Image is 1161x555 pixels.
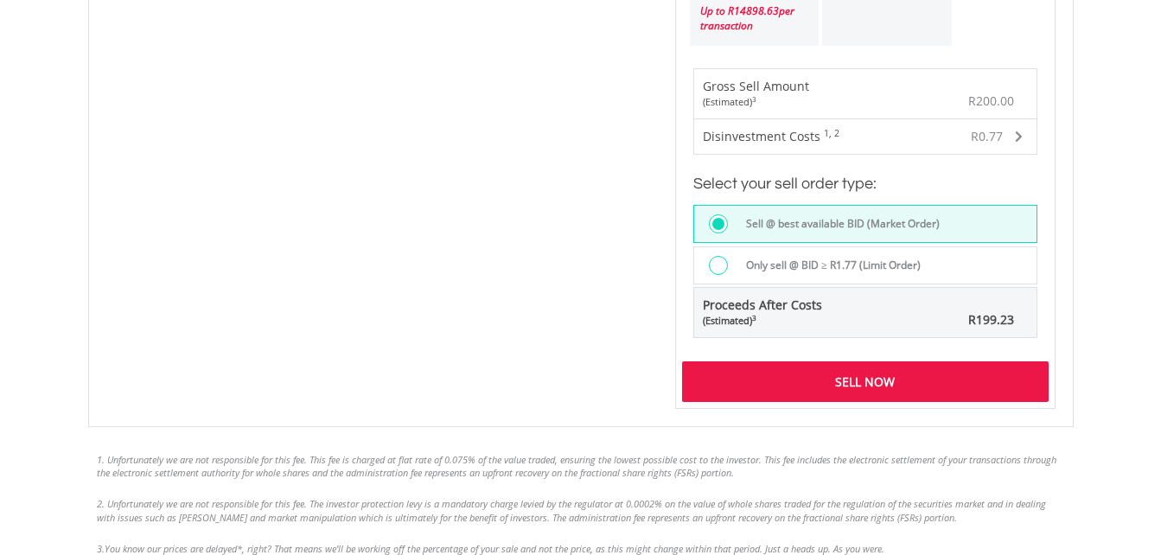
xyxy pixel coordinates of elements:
sup: 3 [752,313,756,322]
h3: Select your sell order type: [693,172,1037,196]
span: Disinvestment Costs [703,128,820,144]
div: Sell Now [682,361,1049,401]
span: You know our prices are delayed*, right? That means we’ll be working off the percentage of your s... [105,542,884,555]
label: Sell @ best available BID (Market Order) [736,214,940,233]
span: Proceeds After Costs [703,297,822,328]
li: 1. Unfortunately we are not responsible for this fee. This fee is charged at flat rate of 0.075% ... [97,453,1065,480]
sup: 3 [752,94,756,104]
sup: 1, 2 [824,127,839,139]
li: 2. Unfortunately we are not responsible for this fee. The investor protection levy is a mandatory... [97,497,1065,524]
label: Only sell @ BID ≥ R1.77 (Limit Order) [736,256,921,275]
div: Gross Sell Amount [703,78,809,109]
span: R200.00 [968,92,1014,109]
span: R0.77 [971,128,1003,144]
div: (Estimated) [703,314,822,328]
span: 14898.63 [734,3,779,18]
span: R199.23 [968,311,1014,328]
div: (Estimated) [703,95,809,109]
